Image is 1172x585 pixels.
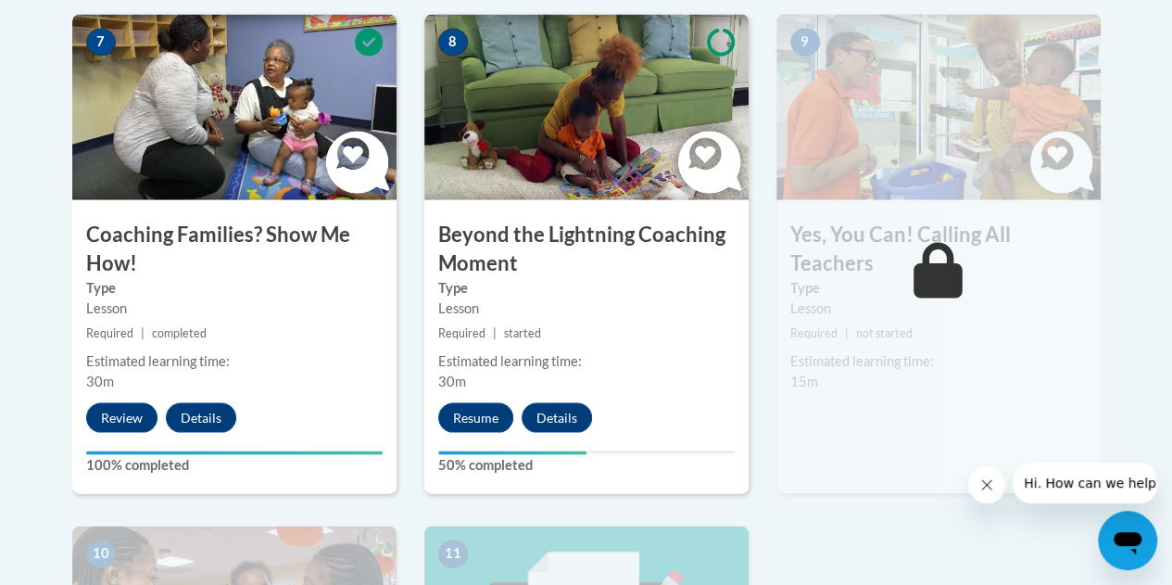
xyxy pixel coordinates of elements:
[968,466,1005,503] iframe: Close message
[790,373,818,388] span: 15m
[438,277,735,298] label: Type
[776,220,1101,277] h3: Yes, You Can! Calling All Teachers
[86,277,383,298] label: Type
[790,28,820,56] span: 9
[438,540,468,567] span: 11
[790,298,1087,318] div: Lesson
[438,28,468,56] span: 8
[845,325,849,339] span: |
[438,325,485,339] span: Required
[86,451,383,454] div: Your progress
[438,298,735,318] div: Lesson
[790,325,838,339] span: Required
[504,325,541,339] span: started
[152,325,207,339] span: completed
[86,454,383,475] label: 100% completed
[790,350,1087,371] div: Estimated learning time:
[72,220,397,277] h3: Coaching Families? Show Me How!
[11,13,150,28] span: Hi. How can we help?
[438,454,735,475] label: 50% completed
[141,325,145,339] span: |
[438,373,466,388] span: 30m
[86,28,116,56] span: 7
[438,451,586,454] div: Your progress
[776,14,1101,199] img: Course Image
[424,220,749,277] h3: Beyond the Lightning Coaching Moment
[522,402,592,432] button: Details
[790,277,1087,298] label: Type
[86,402,158,432] button: Review
[856,325,913,339] span: not started
[86,350,383,371] div: Estimated learning time:
[1013,463,1157,503] iframe: Message from company
[72,14,397,199] img: Course Image
[438,350,735,371] div: Estimated learning time:
[424,14,749,199] img: Course Image
[86,373,114,388] span: 30m
[493,325,497,339] span: |
[166,402,236,432] button: Details
[86,298,383,318] div: Lesson
[86,540,116,567] span: 10
[86,325,133,339] span: Required
[438,402,513,432] button: Resume
[1098,511,1157,570] iframe: Button to launch messaging window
